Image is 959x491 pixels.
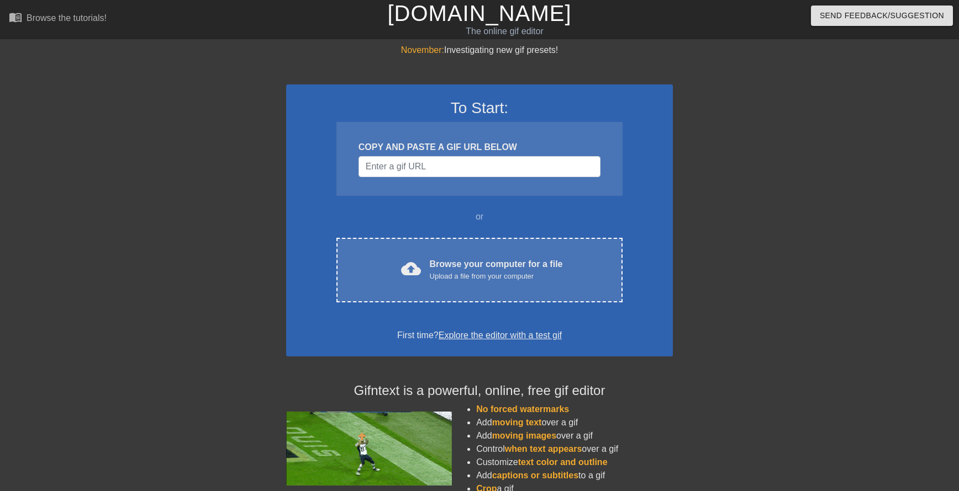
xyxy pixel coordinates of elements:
div: The online gif editor [325,25,684,38]
div: Investigating new gif presets! [286,44,673,57]
span: text color and outline [518,457,608,467]
a: Browse the tutorials! [9,10,107,28]
h4: Gifntext is a powerful, online, free gif editor [286,383,673,399]
li: Control over a gif [476,442,673,456]
div: First time? [301,329,658,342]
span: No forced watermarks [476,404,569,414]
a: [DOMAIN_NAME] [387,1,571,25]
li: Add to a gif [476,469,673,482]
span: Send Feedback/Suggestion [820,9,944,23]
button: Send Feedback/Suggestion [811,6,953,26]
div: or [315,210,644,223]
a: Explore the editor with a test gif [439,330,562,340]
span: moving images [492,431,556,440]
div: COPY AND PASTE A GIF URL BELOW [359,141,600,154]
span: menu_book [9,10,22,24]
div: Browse your computer for a file [430,258,563,282]
span: moving text [492,418,542,427]
li: Add over a gif [476,416,673,429]
img: football_small.gif [286,412,452,485]
li: Customize [476,456,673,469]
span: when text appears [505,444,582,453]
h3: To Start: [301,99,658,118]
div: Upload a file from your computer [430,271,563,282]
span: captions or subtitles [492,471,578,480]
li: Add over a gif [476,429,673,442]
span: November: [401,45,444,55]
input: Username [359,156,600,177]
span: cloud_upload [401,259,421,279]
div: Browse the tutorials! [27,13,107,23]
